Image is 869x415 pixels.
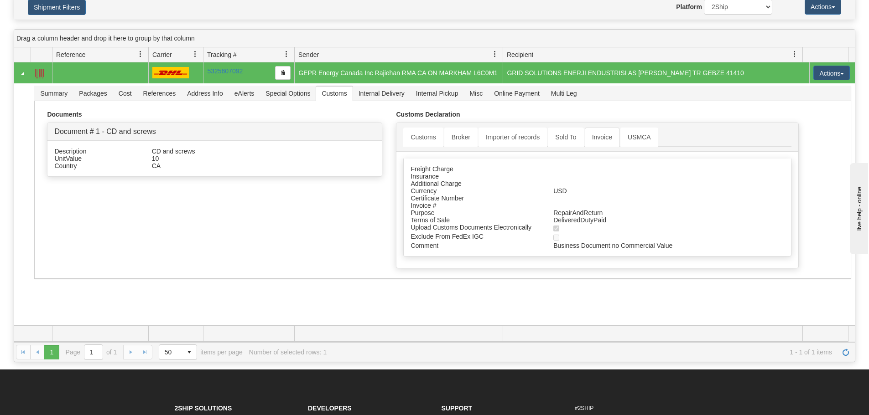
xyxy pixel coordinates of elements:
td: GRID SOLUTIONS ENERJI ENDUSTRISI AS [PERSON_NAME] TR GEBZE 41410 [503,62,809,83]
span: Carrier [152,50,172,59]
h6: #2SHIP [575,405,695,411]
a: USMCA [620,128,658,147]
div: USD [546,187,721,195]
th: Press ctrl + space to group [31,47,52,62]
label: Platform [676,2,702,11]
strong: Support [442,405,473,412]
div: Business Document no Commercial Value [546,242,721,249]
span: Multi Leg [546,86,583,101]
a: Sold To [548,128,583,147]
div: Number of selected rows: 1 [249,348,327,356]
div: Exclude From FedEx IGC [404,233,546,240]
div: UnitValue [47,155,145,162]
span: items per page [159,344,243,360]
span: Internal Delivery [353,86,410,101]
a: Importer of records [479,128,547,147]
a: Tracking # filter column settings [279,46,294,62]
a: Customs [403,128,443,147]
iframe: chat widget [848,161,868,254]
span: Special Options [260,86,316,101]
span: 50 [165,348,177,357]
span: Internal Pickup [411,86,464,101]
span: select [182,345,197,359]
a: Label [35,65,44,80]
span: 1 - 1 of 1 items [333,348,832,356]
div: Invoice # [404,202,546,209]
div: Additional Charge [404,180,546,187]
span: Reference [56,50,86,59]
strong: Customs Declaration [396,111,460,118]
div: Certificate Number [404,195,546,202]
div: Description [47,148,145,155]
div: Terms of Sale [404,216,546,224]
strong: Developers [308,405,352,412]
th: Press ctrl + space to group [148,47,203,62]
span: Address Info [182,86,229,101]
button: Copy to clipboard [275,66,291,80]
a: Document # 1 - CD and screws [54,128,156,135]
div: Freight Charge [404,165,546,173]
a: Carrier filter column settings [187,46,203,62]
span: Recipient [507,50,533,59]
strong: 2Ship Solutions [175,405,232,412]
span: Packages [73,86,112,101]
th: Press ctrl + space to group [294,47,503,62]
span: References [138,86,182,101]
div: CD and screws [145,148,326,155]
td: GEPR Energy Canada Inc Rajiehan RMA CA ON MARKHAM L6C0M1 [294,62,503,83]
div: 10 [145,155,326,162]
span: Misc [464,86,488,101]
div: Insurance [404,173,546,180]
input: Page 1 [84,345,103,359]
span: Tracking # [207,50,237,59]
span: Sender [298,50,319,59]
a: Refresh [838,345,853,359]
a: Broker [444,128,478,147]
button: Actions [813,66,850,80]
strong: Documents [47,111,82,118]
div: live help - online [7,8,84,15]
span: Summary [35,86,73,101]
a: Invoice [585,128,619,147]
span: Customs [316,86,352,101]
div: Currency [404,187,546,195]
span: eAlerts [229,86,260,101]
a: Collapse [18,69,27,78]
div: Upload Customs Documents Electronically [404,224,546,231]
img: 7 - DHL_Worldwide [152,67,189,78]
div: CA [145,162,326,169]
a: Sender filter column settings [487,46,503,62]
div: grid grouping header [14,30,855,47]
th: Press ctrl + space to group [203,47,294,62]
a: Reference filter column settings [133,46,148,62]
div: Purpose [404,209,546,216]
th: Press ctrl + space to group [52,47,148,62]
div: RepairAndReturn [546,209,721,216]
span: Page sizes drop down [159,344,197,360]
a: Recipient filter column settings [787,46,802,62]
th: Press ctrl + space to group [802,47,848,62]
div: DeliveredDutyPaid [546,216,721,224]
span: Page of 1 [66,344,117,360]
span: Page 1 [44,345,59,359]
th: Press ctrl + space to group [503,47,802,62]
div: Country [47,162,145,169]
span: Cost [113,86,137,101]
a: 5325607092 [207,67,243,75]
div: Comment [404,242,546,249]
span: Online Payment [489,86,545,101]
